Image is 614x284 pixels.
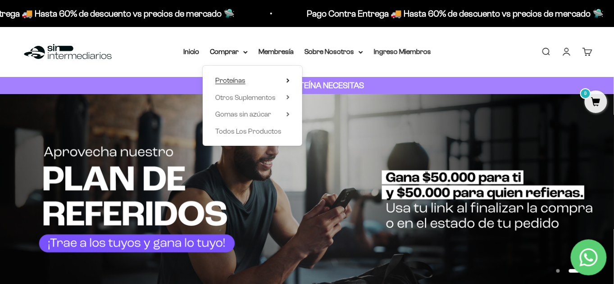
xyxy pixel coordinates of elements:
mark: 0 [580,88,591,99]
span: Todos Los Productos [215,127,282,135]
summary: Otros Suplementos [215,92,290,104]
summary: Gomas sin azúcar [215,108,290,120]
a: Todos Los Productos [215,126,290,137]
a: Ingreso Miembros [374,48,431,55]
strong: CUANTA PROTEÍNA NECESITAS [250,81,364,90]
p: Pago Contra Entrega 🚚 Hasta 60% de descuento vs precios de mercado 🛸 [307,6,604,21]
span: Gomas sin azúcar [215,110,271,118]
summary: Sobre Nosotros [305,46,363,58]
span: Proteínas [215,77,246,84]
a: Membresía [259,48,294,55]
a: 0 [585,98,607,108]
a: Inicio [183,48,199,55]
summary: Proteínas [215,75,290,86]
summary: Comprar [210,46,248,58]
span: Otros Suplementos [215,94,276,101]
